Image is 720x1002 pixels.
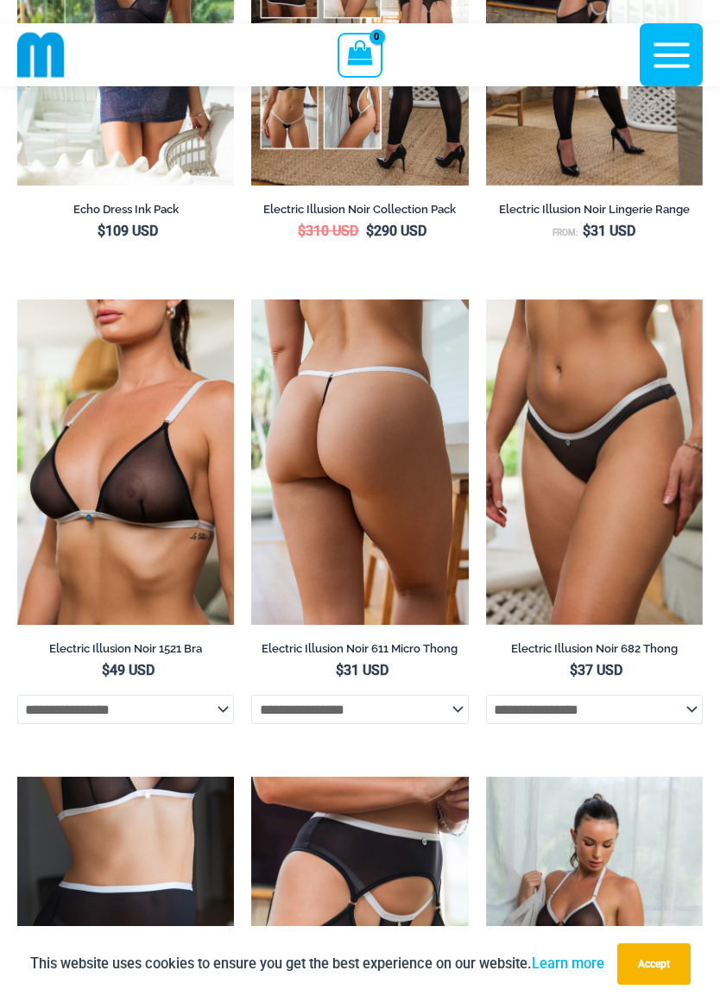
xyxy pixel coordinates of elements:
a: Electric Illusion Noir 1521 Bra [17,641,234,662]
span: From: [553,228,578,237]
a: Electric Illusion Noir Micro 01Electric Illusion Noir Micro 02Electric Illusion Noir Micro 02 [251,299,468,625]
a: Echo Dress Ink Pack [17,202,234,223]
span: $ [583,223,591,239]
span: $ [98,223,105,239]
a: Electric Illusion Noir 1521 Bra 01Electric Illusion Noir 1521 Bra 682 Thong 07Electric Illusion N... [17,299,234,625]
a: Electric Illusion Noir 682 Thong 01Electric Illusion Noir 682 Thong 02Electric Illusion Noir 682 ... [486,299,703,625]
span: $ [336,662,344,678]
img: Electric Illusion Noir 682 Thong 01 [486,299,703,625]
button: Accept [617,943,691,985]
bdi: 109 USD [98,223,158,239]
bdi: 37 USD [570,662,622,678]
span: $ [298,223,306,239]
img: cropped mm emblem [17,31,65,79]
a: View Shopping Cart, empty [338,33,382,78]
span: $ [102,662,110,678]
p: This website uses cookies to ensure you get the best experience on our website. [30,952,604,975]
h2: Electric Illusion Noir Collection Pack [251,202,468,217]
span: $ [570,662,578,678]
bdi: 49 USD [102,662,155,678]
a: Electric Illusion Noir 611 Micro Thong [251,641,468,662]
a: Learn more [532,955,604,972]
a: Electric Illusion Noir Lingerie Range [486,202,703,223]
img: Electric Illusion Noir Micro 02 [251,299,468,625]
span: $ [366,223,374,239]
a: Electric Illusion Noir 682 Thong [486,641,703,662]
h2: Electric Illusion Noir 1521 Bra [17,641,234,656]
h2: Electric Illusion Noir 611 Micro Thong [251,641,468,656]
bdi: 310 USD [298,223,358,239]
h2: Electric Illusion Noir Lingerie Range [486,202,703,217]
h2: Echo Dress Ink Pack [17,202,234,217]
bdi: 31 USD [336,662,388,678]
h2: Electric Illusion Noir 682 Thong [486,641,703,656]
img: Electric Illusion Noir 1521 Bra 01 [17,299,234,625]
bdi: 31 USD [583,223,635,239]
a: Electric Illusion Noir Collection Pack [251,202,468,223]
bdi: 290 USD [366,223,426,239]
